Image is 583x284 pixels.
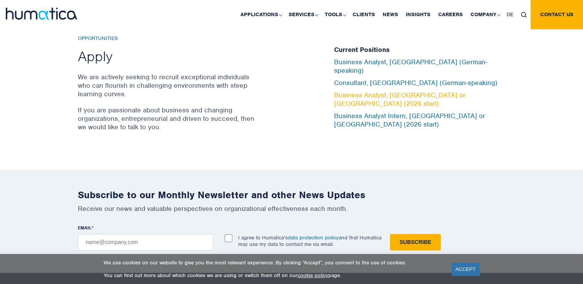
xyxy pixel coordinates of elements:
h5: Current Positions [334,46,506,54]
span: EMAIL [78,225,92,231]
input: I agree to Humatica'sdata protection policyand that Humatica may use my data to contact me via em... [225,234,232,242]
a: cookie policy [297,272,328,279]
h6: Opportunities [78,35,257,42]
img: logo [6,8,77,20]
a: Business Analyst, [GEOGRAPHIC_DATA] or [GEOGRAPHIC_DATA] (2026 start) [334,91,465,108]
a: ACCEPT [452,263,480,276]
p: We are actively seeking to recruit exceptional individuals who can flourish in challenging enviro... [78,73,257,98]
p: We use cookies on our website to give you the most relevant experience. By clicking “Accept”, you... [104,259,442,266]
input: Subscribe [390,234,441,251]
h2: Apply [78,47,257,65]
a: Business Analyst Intern, [GEOGRAPHIC_DATA] or [GEOGRAPHIC_DATA] (2026 start) [334,112,485,129]
p: Receive our news and valuable perspectives on organizational effectiveness each month. [78,204,506,213]
img: search_icon [521,12,527,18]
p: You can find out more about which cookies we are using or switch them off on our page. [104,272,442,279]
a: Consultant, [GEOGRAPHIC_DATA] (German-speaking) [334,79,497,87]
p: If you are passionate about business and changing organizations, entrepreneurial and driven to su... [78,106,257,131]
h2: Subscribe to our Monthly Newsletter and other News Updates [78,189,506,201]
input: name@company.com [78,234,213,251]
p: I agree to Humatica's and that Humatica may use my data to contact me via email. [238,234,381,247]
a: Business Analyst, [GEOGRAPHIC_DATA] (German-speaking) [334,58,487,75]
a: data protection policy [288,234,339,241]
span: DE [507,11,513,18]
